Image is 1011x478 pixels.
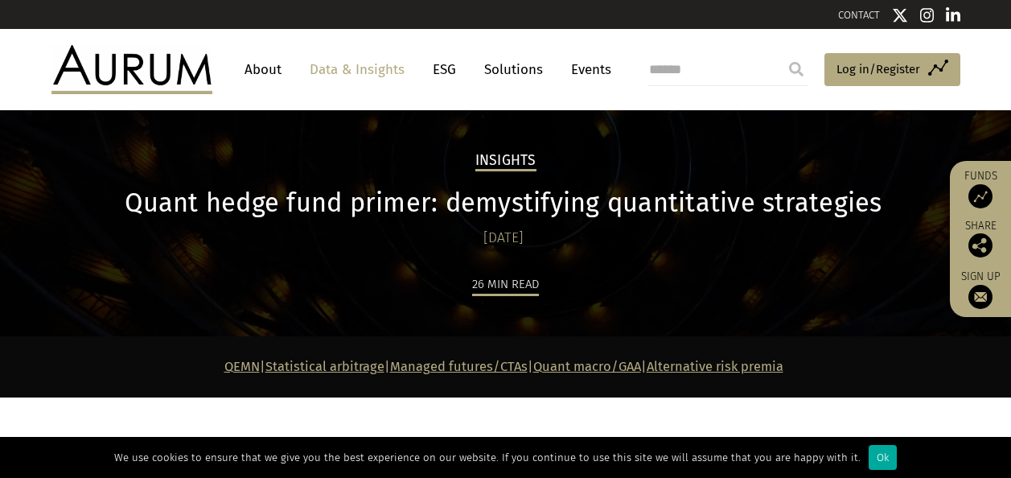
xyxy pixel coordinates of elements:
[476,55,551,84] a: Solutions
[824,53,960,87] a: Log in/Register
[224,359,260,374] a: QEMN
[390,359,528,374] a: Managed futures/CTAs
[869,445,897,470] div: Ok
[920,7,935,23] img: Instagram icon
[563,55,611,84] a: Events
[472,274,539,296] div: 26 min read
[836,60,920,79] span: Log in/Register
[236,55,290,84] a: About
[425,55,464,84] a: ESG
[968,233,993,258] img: Share this post
[838,9,880,21] a: CONTACT
[968,285,993,309] img: Sign up to our newsletter
[51,45,212,93] img: Aurum
[120,187,888,219] h1: Quant hedge fund primer: demystifying quantitative strategies
[958,169,1003,208] a: Funds
[958,270,1003,309] a: Sign up
[958,220,1003,258] div: Share
[224,359,783,374] strong: | | | |
[968,184,993,208] img: Access Funds
[533,359,641,374] a: Quant macro/GAA
[120,227,888,249] div: [DATE]
[780,53,812,85] input: Submit
[475,152,536,171] h2: Insights
[265,359,384,374] a: Statistical arbitrage
[647,359,783,374] a: Alternative risk premia
[302,55,413,84] a: Data & Insights
[892,7,908,23] img: Twitter icon
[946,7,960,23] img: Linkedin icon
